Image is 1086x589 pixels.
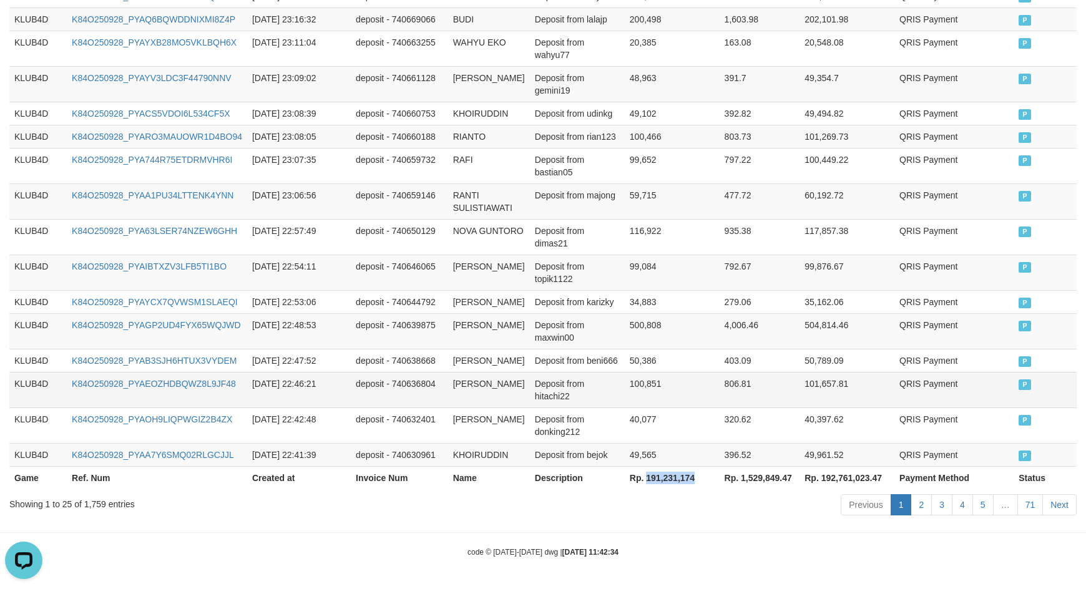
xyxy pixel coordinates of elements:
[72,356,237,366] a: K84O250928_PYAB3SJH6HTUX3VYDEM
[530,255,625,290] td: Deposit from topik1122
[9,493,443,510] div: Showing 1 to 25 of 1,759 entries
[530,219,625,255] td: Deposit from dimas21
[351,290,448,313] td: deposit - 740644792
[800,255,894,290] td: 99,876.67
[720,31,800,66] td: 163.08
[720,183,800,219] td: 477.72
[1019,262,1031,273] span: PAID
[448,290,530,313] td: [PERSON_NAME]
[9,7,67,31] td: KLUB4D
[351,255,448,290] td: deposit - 740646065
[467,548,619,557] small: code © [DATE]-[DATE] dwg |
[247,183,351,219] td: [DATE] 23:06:56
[351,125,448,148] td: deposit - 740660188
[562,548,619,557] strong: [DATE] 11:42:34
[72,450,234,460] a: K84O250928_PYAA7Y6SMQ02RLGCJJL
[448,466,530,489] th: Name
[625,407,720,443] td: 40,077
[448,313,530,349] td: [PERSON_NAME]
[530,349,625,372] td: Deposit from beni666
[5,5,42,42] button: Open LiveChat chat widget
[894,407,1014,443] td: QRIS Payment
[72,320,241,330] a: K84O250928_PYAGP2UD4FYX65WQJWD
[841,494,891,515] a: Previous
[530,466,625,489] th: Description
[800,31,894,66] td: 20,548.08
[1019,109,1031,120] span: PAID
[448,255,530,290] td: [PERSON_NAME]
[800,313,894,349] td: 504,814.46
[1019,191,1031,202] span: PAID
[720,66,800,102] td: 391.7
[1017,494,1044,515] a: 71
[720,466,800,489] th: Rp. 1,529,849.47
[952,494,973,515] a: 4
[720,148,800,183] td: 797.22
[800,183,894,219] td: 60,192.72
[247,443,351,466] td: [DATE] 22:41:39
[625,443,720,466] td: 49,565
[625,148,720,183] td: 99,652
[720,313,800,349] td: 4,006.46
[720,372,800,407] td: 806.81
[530,102,625,125] td: Deposit from udinkg
[9,66,67,102] td: KLUB4D
[931,494,952,515] a: 3
[9,466,67,489] th: Game
[9,349,67,372] td: KLUB4D
[448,66,530,102] td: [PERSON_NAME]
[351,66,448,102] td: deposit - 740661128
[72,73,232,83] a: K84O250928_PYAYV3LDC3F44790NNV
[448,102,530,125] td: KHOIRUDDIN
[67,466,247,489] th: Ref. Num
[972,494,994,515] a: 5
[800,219,894,255] td: 117,857.38
[9,290,67,313] td: KLUB4D
[448,349,530,372] td: [PERSON_NAME]
[351,313,448,349] td: deposit - 740639875
[720,349,800,372] td: 403.09
[1019,356,1031,367] span: PAID
[351,407,448,443] td: deposit - 740632401
[1019,15,1031,26] span: PAID
[448,407,530,443] td: [PERSON_NAME]
[247,466,351,489] th: Created at
[9,102,67,125] td: KLUB4D
[625,7,720,31] td: 200,498
[625,372,720,407] td: 100,851
[72,132,242,142] a: K84O250928_PYARO3MAUOWR1D4BO94
[530,66,625,102] td: Deposit from gemini19
[530,407,625,443] td: Deposit from donking212
[800,443,894,466] td: 49,961.52
[800,290,894,313] td: 35,162.06
[530,31,625,66] td: Deposit from wahyu77
[720,125,800,148] td: 803.73
[448,148,530,183] td: RAFI
[894,372,1014,407] td: QRIS Payment
[530,443,625,466] td: Deposit from bejok
[1019,155,1031,166] span: PAID
[720,7,800,31] td: 1,603.98
[247,125,351,148] td: [DATE] 23:08:05
[530,125,625,148] td: Deposit from rian123
[894,466,1014,489] th: Payment Method
[894,349,1014,372] td: QRIS Payment
[448,7,530,31] td: BUDI
[720,290,800,313] td: 279.06
[894,443,1014,466] td: QRIS Payment
[72,414,232,424] a: K84O250928_PYAOH9LIQPWGIZ2B4ZX
[247,31,351,66] td: [DATE] 23:11:04
[72,379,236,389] a: K84O250928_PYAEOZHDBQWZ8L9JF48
[351,31,448,66] td: deposit - 740663255
[800,407,894,443] td: 40,397.62
[1014,466,1077,489] th: Status
[72,37,237,47] a: K84O250928_PYAYXB28MO5VKLBQH6X
[448,183,530,219] td: RANTI SULISTIAWATI
[894,255,1014,290] td: QRIS Payment
[247,66,351,102] td: [DATE] 23:09:02
[1042,494,1077,515] a: Next
[800,102,894,125] td: 49,494.82
[247,349,351,372] td: [DATE] 22:47:52
[894,183,1014,219] td: QRIS Payment
[911,494,932,515] a: 2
